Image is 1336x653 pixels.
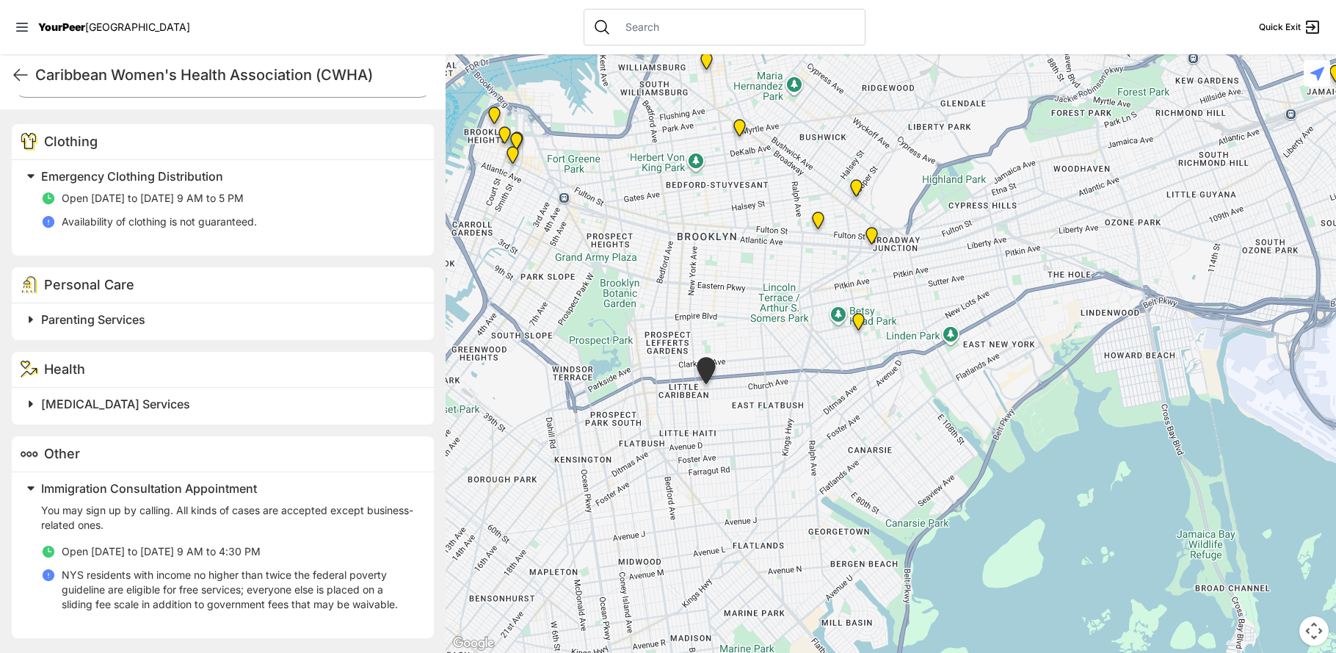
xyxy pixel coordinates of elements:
[730,119,749,142] div: Location of CCBQ, Brooklyn
[617,20,856,35] input: Search
[508,131,526,155] div: Brooklyn
[41,397,190,411] span: [MEDICAL_DATA] Services
[41,169,223,184] span: Emergency Clothing Distribution
[62,545,261,558] span: Open [DATE] to [DATE] 9 AM to 4:30 PM
[495,126,514,150] div: Brooklyn
[41,503,416,533] p: You may sign up by calling. All kinds of cases are accepted except business-related ones.
[1259,18,1321,36] a: Quick Exit
[507,132,526,156] div: Brooklyn
[35,65,434,85] h1: Caribbean Women's Health Association (CWHA)
[62,192,244,204] span: Open [DATE] to [DATE] 9 AM to 5 PM
[62,214,257,229] p: Availability of clothing is not guaranteed.
[44,277,134,292] span: Personal Care
[1259,21,1301,33] span: Quick Exit
[449,634,498,653] img: Google
[38,21,85,33] span: YourPeer
[847,179,865,203] div: Bushwick/North Brooklyn
[809,212,827,235] div: SuperPantry
[44,361,85,377] span: Health
[38,23,190,32] a: YourPeer[GEOGRAPHIC_DATA]
[62,568,416,612] p: NYS residents with income no higher than twice the federal poverty guideline are eligible for fre...
[41,481,257,496] span: Immigration Consultation Appointment
[41,312,145,327] span: Parenting Services
[449,634,498,653] a: Open this area in Google Maps (opens a new window)
[863,227,881,250] div: The Gathering Place Drop-in Center
[44,446,80,461] span: Other
[1299,616,1329,646] button: Map camera controls
[44,134,98,149] span: Clothing
[849,313,868,336] div: Brooklyn DYCD Youth Drop-in Center
[85,21,190,33] span: [GEOGRAPHIC_DATA]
